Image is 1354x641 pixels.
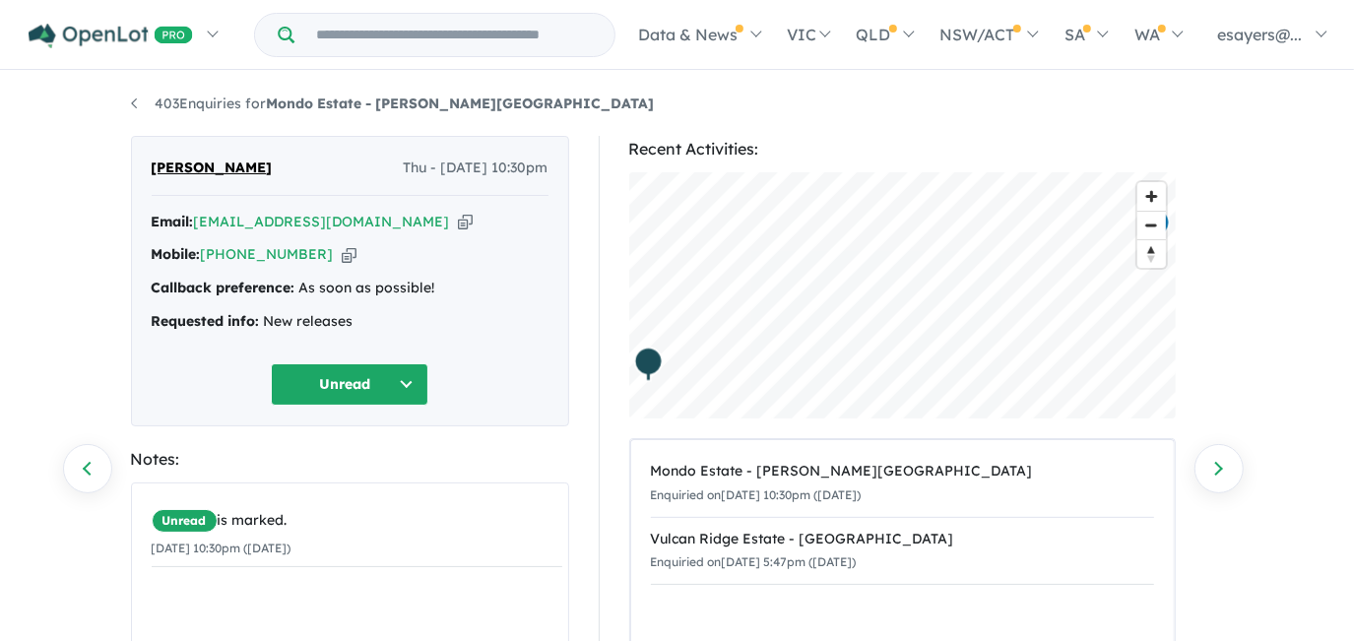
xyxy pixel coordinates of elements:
a: [EMAIL_ADDRESS][DOMAIN_NAME] [194,213,450,230]
span: Zoom out [1137,212,1166,239]
strong: Requested info: [152,312,260,330]
button: Copy [458,212,473,232]
div: Map marker [633,347,663,383]
div: Mondo Estate - [PERSON_NAME][GEOGRAPHIC_DATA] [651,460,1154,483]
a: [PHONE_NUMBER] [201,245,334,263]
strong: Mobile: [152,245,201,263]
input: Try estate name, suburb, builder or developer [298,14,611,56]
div: Map marker [1140,208,1170,244]
div: Notes: [131,446,569,473]
small: Enquiried on [DATE] 5:47pm ([DATE]) [651,554,857,569]
div: Recent Activities: [629,136,1176,162]
small: [DATE] 10:30pm ([DATE]) [152,541,291,555]
nav: breadcrumb [131,93,1224,116]
button: Copy [342,244,356,265]
span: [PERSON_NAME] [152,157,273,180]
a: Mondo Estate - [PERSON_NAME][GEOGRAPHIC_DATA]Enquiried on[DATE] 10:30pm ([DATE]) [651,450,1154,518]
div: is marked. [152,509,562,533]
img: Openlot PRO Logo White [29,24,193,48]
strong: Email: [152,213,194,230]
span: esayers@... [1217,25,1302,44]
div: New releases [152,310,548,334]
canvas: Map [629,172,1176,418]
a: 403Enquiries forMondo Estate - [PERSON_NAME][GEOGRAPHIC_DATA] [131,95,655,112]
button: Unread [271,363,428,406]
button: Reset bearing to north [1137,239,1166,268]
button: Zoom out [1137,211,1166,239]
span: Unread [152,509,218,533]
small: Enquiried on [DATE] 10:30pm ([DATE]) [651,487,862,502]
div: As soon as possible! [152,277,548,300]
div: Vulcan Ridge Estate - [GEOGRAPHIC_DATA] [651,528,1154,551]
strong: Mondo Estate - [PERSON_NAME][GEOGRAPHIC_DATA] [267,95,655,112]
strong: Callback preference: [152,279,295,296]
span: Reset bearing to north [1137,240,1166,268]
button: Zoom in [1137,182,1166,211]
span: Thu - [DATE] 10:30pm [404,157,548,180]
a: Vulcan Ridge Estate - [GEOGRAPHIC_DATA]Enquiried on[DATE] 5:47pm ([DATE]) [651,517,1154,586]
